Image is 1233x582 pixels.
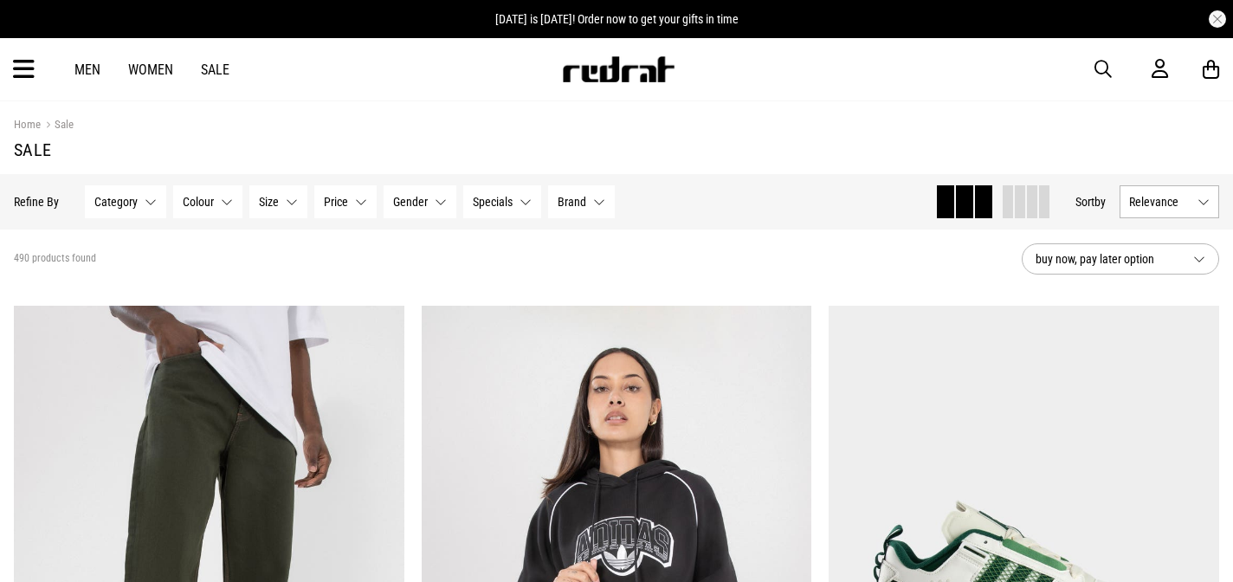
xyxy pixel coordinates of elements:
a: Sale [41,118,74,134]
a: Men [74,61,100,78]
button: Colour [173,185,242,218]
span: by [1094,195,1106,209]
span: Colour [183,195,214,209]
span: [DATE] is [DATE]! Order now to get your gifts in time [495,12,739,26]
span: Gender [393,195,428,209]
button: Sortby [1075,191,1106,212]
a: Women [128,61,173,78]
button: buy now, pay later option [1022,243,1219,275]
button: Specials [463,185,541,218]
p: Refine By [14,195,59,209]
span: Specials [473,195,513,209]
a: Sale [201,61,229,78]
img: Redrat logo [561,56,675,82]
span: Price [324,195,348,209]
span: Relevance [1129,195,1191,209]
span: Size [259,195,279,209]
span: Category [94,195,138,209]
button: Relevance [1120,185,1219,218]
a: Home [14,118,41,131]
button: Gender [384,185,456,218]
button: Size [249,185,307,218]
span: 490 products found [14,252,96,266]
button: Brand [548,185,615,218]
button: Price [314,185,377,218]
span: buy now, pay later option [1036,249,1179,269]
span: Brand [558,195,586,209]
button: Category [85,185,166,218]
h1: Sale [14,139,1219,160]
